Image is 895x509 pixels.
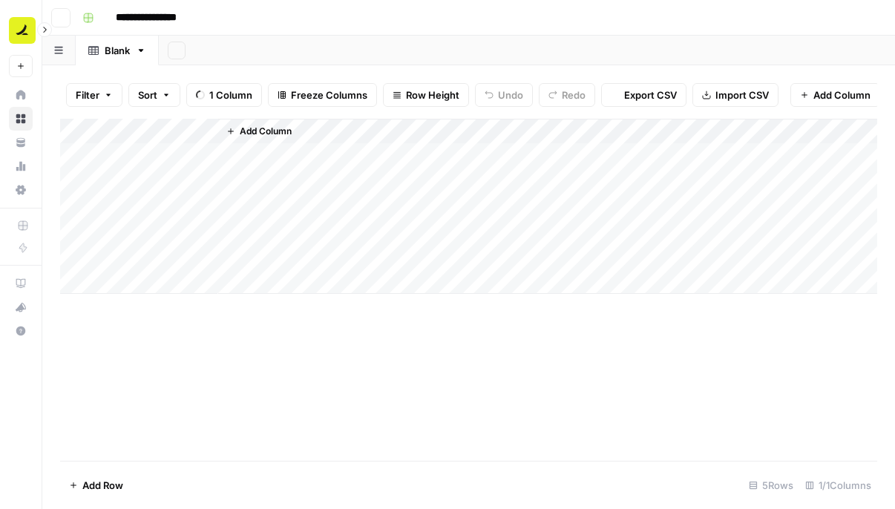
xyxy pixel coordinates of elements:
div: Blank [105,43,130,58]
span: Add Column [240,125,292,138]
button: Add Row [60,473,132,497]
span: Export CSV [624,88,677,102]
button: Export CSV [601,83,686,107]
button: Freeze Columns [268,83,377,107]
a: Browse [9,107,33,131]
div: 1/1 Columns [799,473,877,497]
button: Import CSV [692,83,778,107]
img: Ramp Logo [9,17,36,44]
a: Usage [9,154,33,178]
span: Add Row [82,478,123,493]
span: Row Height [406,88,459,102]
div: What's new? [10,296,32,318]
button: 1 Column [186,83,262,107]
button: Undo [475,83,533,107]
button: Add Column [220,122,298,141]
span: Redo [562,88,586,102]
button: Sort [128,83,180,107]
button: What's new? [9,295,33,319]
span: Freeze Columns [291,88,367,102]
div: 5 Rows [743,473,799,497]
span: Sort [138,88,157,102]
a: Settings [9,178,33,202]
a: Home [9,83,33,107]
button: Row Height [383,83,469,107]
span: 1 Column [209,88,252,102]
span: Undo [498,88,523,102]
button: Filter [66,83,122,107]
a: AirOps Academy [9,272,33,295]
span: Import CSV [715,88,769,102]
span: Add Column [813,88,871,102]
button: Help + Support [9,319,33,343]
a: Blank [76,36,159,65]
span: Filter [76,88,99,102]
button: Workspace: Ramp [9,12,33,49]
button: Add Column [790,83,880,107]
button: Redo [539,83,595,107]
a: Your Data [9,131,33,154]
